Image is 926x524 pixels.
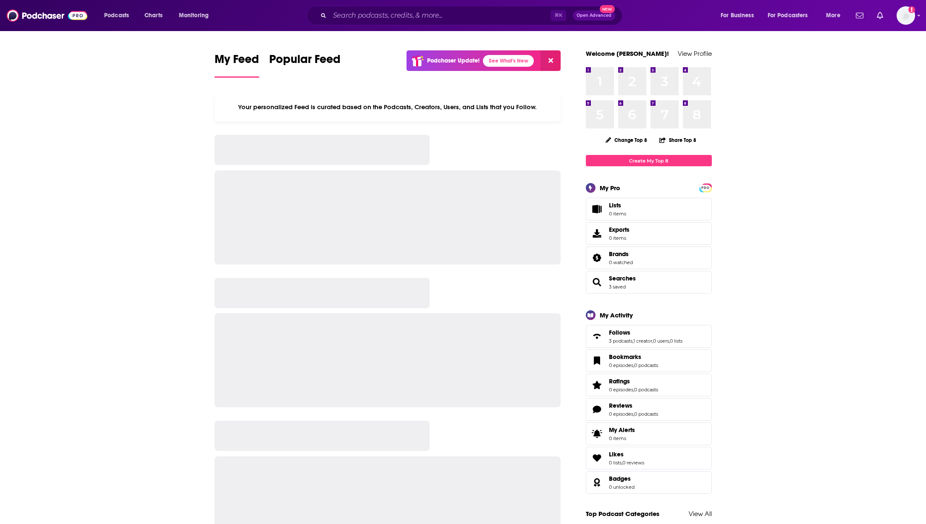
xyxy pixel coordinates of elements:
[669,338,670,344] span: ,
[633,362,634,368] span: ,
[609,377,630,385] span: Ratings
[586,510,659,518] a: Top Podcast Categories
[586,471,712,494] span: Badges
[609,329,630,336] span: Follows
[609,250,629,258] span: Brands
[269,52,341,78] a: Popular Feed
[609,402,632,409] span: Reviews
[600,311,633,319] div: My Activity
[700,184,711,191] a: PRO
[721,10,754,21] span: For Business
[609,329,682,336] a: Follows
[586,447,712,469] span: Likes
[215,93,561,121] div: Your personalized Feed is curated based on the Podcasts, Creators, Users, and Lists that you Follow.
[609,202,621,209] span: Lists
[589,203,606,215] span: Lists
[897,6,915,25] img: User Profile
[670,338,682,344] a: 0 lists
[609,353,641,361] span: Bookmarks
[609,202,626,209] span: Lists
[609,211,626,217] span: 0 items
[589,355,606,367] a: Bookmarks
[609,451,624,458] span: Likes
[609,284,626,290] a: 3 saved
[653,338,669,344] a: 0 users
[609,353,658,361] a: Bookmarks
[908,6,915,13] svg: Add a profile image
[897,6,915,25] span: Logged in as carolinebresler
[215,52,259,78] a: My Feed
[820,9,851,22] button: open menu
[551,10,566,21] span: ⌘ K
[659,132,697,148] button: Share Top 8
[609,275,636,282] a: Searches
[179,10,209,21] span: Monitoring
[104,10,129,21] span: Podcasts
[589,330,606,342] a: Follows
[874,8,887,23] a: Show notifications dropdown
[609,402,658,409] a: Reviews
[609,475,631,482] span: Badges
[586,155,712,166] a: Create My Top 8
[589,403,606,415] a: Reviews
[601,135,653,145] button: Change Top 8
[577,13,611,18] span: Open Advanced
[897,6,915,25] button: Show profile menu
[315,6,630,25] div: Search podcasts, credits, & more...
[634,387,658,393] a: 0 podcasts
[173,9,220,22] button: open menu
[586,50,669,58] a: Welcome [PERSON_NAME]!
[715,9,764,22] button: open menu
[589,477,606,488] a: Badges
[609,250,633,258] a: Brands
[586,325,712,348] span: Follows
[609,377,658,385] a: Ratings
[589,452,606,464] a: Likes
[586,246,712,269] span: Brands
[609,426,635,434] span: My Alerts
[678,50,712,58] a: View Profile
[586,222,712,245] a: Exports
[573,10,615,21] button: Open AdvancedNew
[586,198,712,220] a: Lists
[586,422,712,445] a: My Alerts
[634,411,658,417] a: 0 podcasts
[215,52,259,71] span: My Feed
[609,387,633,393] a: 0 episodes
[609,362,633,368] a: 0 episodes
[633,387,634,393] span: ,
[586,398,712,421] span: Reviews
[633,411,634,417] span: ,
[689,510,712,518] a: View All
[700,185,711,191] span: PRO
[632,338,633,344] span: ,
[7,8,87,24] img: Podchaser - Follow, Share and Rate Podcasts
[600,5,615,13] span: New
[634,362,658,368] a: 0 podcasts
[586,271,712,293] span: Searches
[589,379,606,391] a: Ratings
[98,9,140,22] button: open menu
[589,428,606,440] span: My Alerts
[427,57,480,64] p: Podchaser Update!
[853,8,867,23] a: Show notifications dropdown
[139,9,168,22] a: Charts
[330,9,551,22] input: Search podcasts, credits, & more...
[609,435,635,441] span: 0 items
[609,338,632,344] a: 3 podcasts
[609,259,633,265] a: 0 watched
[633,338,652,344] a: 1 creator
[483,55,534,67] a: See What's New
[586,349,712,372] span: Bookmarks
[589,252,606,264] a: Brands
[768,10,808,21] span: For Podcasters
[144,10,163,21] span: Charts
[609,226,630,233] span: Exports
[609,475,635,482] a: Badges
[589,276,606,288] a: Searches
[826,10,840,21] span: More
